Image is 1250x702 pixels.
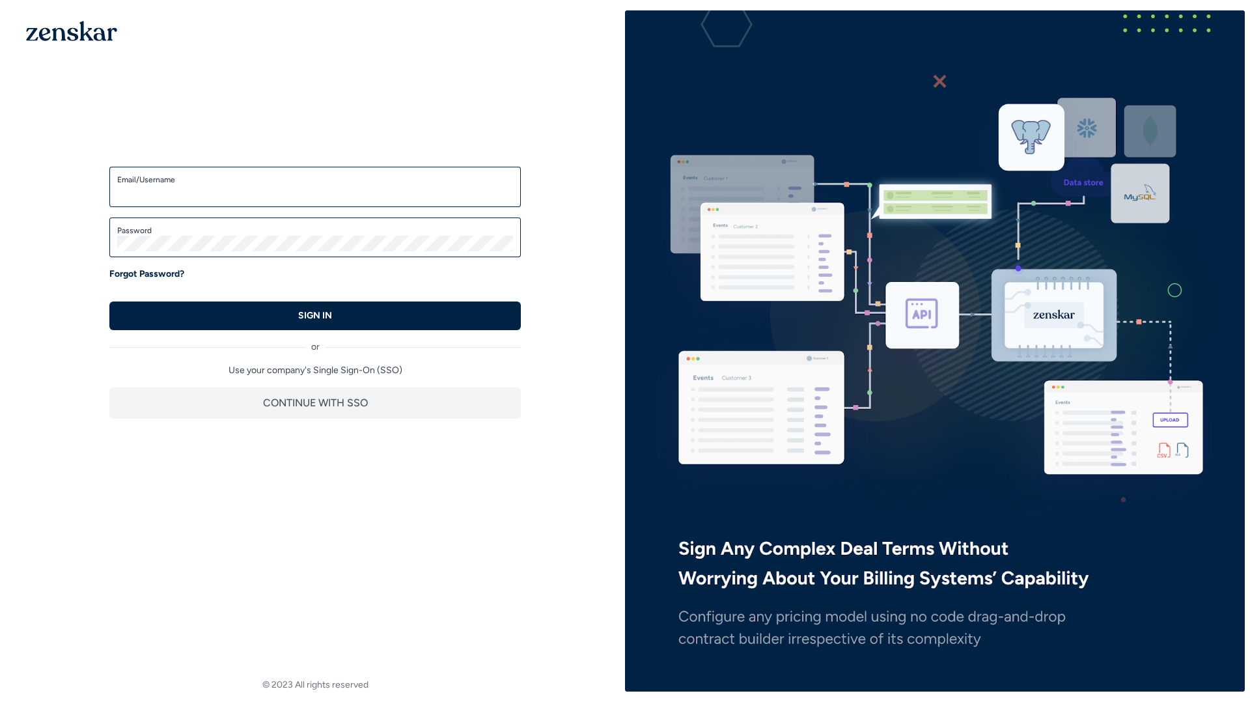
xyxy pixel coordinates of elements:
[117,225,513,236] label: Password
[109,387,521,419] button: CONTINUE WITH SSO
[5,679,625,692] footer: © 2023 All rights reserved
[117,175,513,185] label: Email/Username
[109,330,521,354] div: or
[26,21,117,41] img: 1OGAJ2xQqyY4LXKgY66KYq0eOWRCkrZdAb3gUhuVAqdWPZE9SRJmCz+oDMSn4zDLXe31Ii730ItAGKgCKgCCgCikA4Av8PJUP...
[298,309,332,322] p: SIGN IN
[109,268,184,281] a: Forgot Password?
[109,364,521,377] p: Use your company's Single Sign-On (SSO)
[109,302,521,330] button: SIGN IN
